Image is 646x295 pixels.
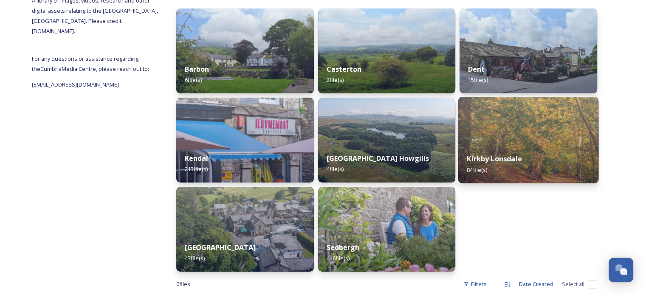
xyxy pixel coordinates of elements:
[327,254,350,262] span: 446 file(s)
[468,65,485,74] strong: Dent
[458,97,598,183] img: Kirkby%2520Lonsdale-47.jpg
[327,76,344,84] span: 2 file(s)
[185,65,209,74] strong: Barbon
[185,76,202,84] span: 6 file(s)
[467,166,488,173] span: 84 file(s)
[515,276,558,292] div: Date Created
[176,98,314,183] img: Attract%2520and%2520Disperse%2520%28808%2520of%25201364%29.jpg
[32,81,119,88] span: [EMAIL_ADDRESS][DOMAIN_NAME]
[327,243,359,252] strong: Sedbergh
[318,8,456,93] img: DSC_0097-EDIT.jpg
[318,98,456,183] img: Attract%2520and%2520Disperse%2520%28260%2520of%25201364%29.jpg
[185,254,205,262] span: 43 file(s)
[185,243,256,252] strong: [GEOGRAPHIC_DATA]
[459,276,491,292] div: Filters
[32,55,149,73] span: For any questions or assistance regarding the Cumbria Media Centre, please reach out to:
[318,187,456,272] img: Attract%2520and%2520Disperse%2520%2820%2520of%25201364%29.jpg
[185,165,208,173] span: 213 file(s)
[327,165,344,173] span: 4 file(s)
[176,280,190,288] span: 0 file s
[327,65,361,74] strong: Casterton
[176,8,314,93] img: DSC_0119-EDIT.jpg
[327,154,429,163] strong: [GEOGRAPHIC_DATA] Howgills
[467,154,522,163] strong: Kirkby Lonsdale
[460,8,597,93] img: DSC_0180-EDIT.jpg
[609,258,633,282] button: Open Chat
[185,154,208,163] strong: Kendal
[468,76,488,84] span: 15 file(s)
[562,280,584,288] span: Select all
[176,187,314,272] img: Attract%2520and%2520Disperse%2520%28397%2520of%25201364%29.jpg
